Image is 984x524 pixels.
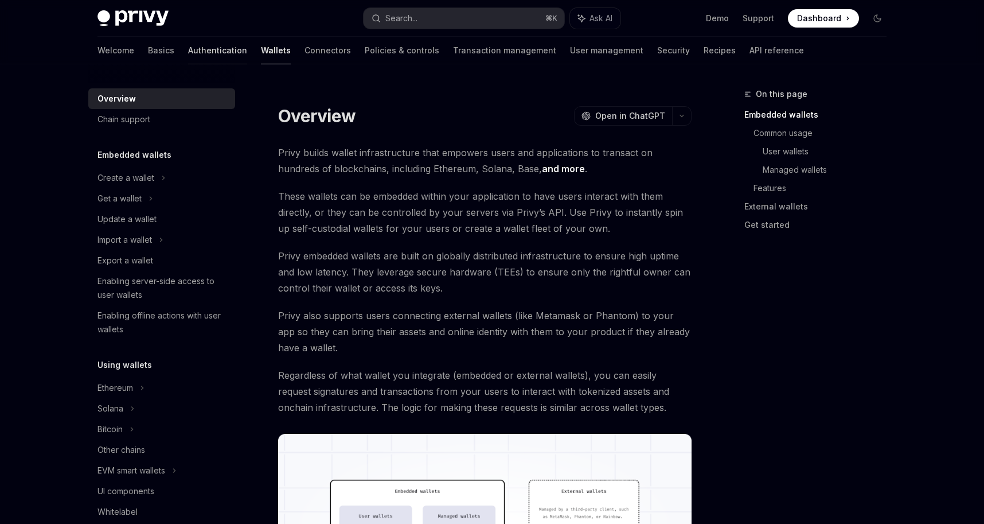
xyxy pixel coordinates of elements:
a: Common usage [753,124,896,142]
a: External wallets [744,197,896,216]
div: Whitelabel [97,505,138,519]
a: Enabling server-side access to user wallets [88,271,235,305]
div: Solana [97,402,123,416]
img: dark logo [97,10,169,26]
h5: Using wallets [97,358,152,372]
a: Dashboard [788,9,859,28]
button: Search...⌘K [364,8,564,29]
div: Search... [385,11,417,25]
a: User management [570,37,643,64]
span: Dashboard [797,13,841,24]
div: Ethereum [97,381,133,395]
div: Enabling offline actions with user wallets [97,309,228,336]
a: Managed wallets [763,161,896,179]
a: Overview [88,88,235,109]
a: Whitelabel [88,502,235,522]
a: Security [657,37,690,64]
a: Support [743,13,774,24]
div: EVM smart wallets [97,464,165,478]
a: Authentication [188,37,247,64]
a: Recipes [704,37,736,64]
a: UI components [88,481,235,502]
button: Toggle dark mode [868,9,887,28]
span: Privy embedded wallets are built on globally distributed infrastructure to ensure high uptime and... [278,248,692,296]
div: Bitcoin [97,422,123,436]
div: Get a wallet [97,192,142,205]
div: Enabling server-side access to user wallets [97,274,228,302]
a: Demo [706,13,729,24]
div: Update a wallet [97,212,157,226]
a: Other chains [88,440,235,460]
a: Connectors [304,37,351,64]
span: On this page [756,87,807,101]
a: Features [753,179,896,197]
button: Ask AI [570,8,620,29]
a: Update a wallet [88,209,235,230]
div: Other chains [97,443,145,457]
span: Open in ChatGPT [595,110,665,122]
a: and more [542,163,585,175]
span: Privy also supports users connecting external wallets (like Metamask or Phantom) to your app so t... [278,308,692,356]
div: Import a wallet [97,233,152,247]
div: UI components [97,484,154,498]
span: Ask AI [589,13,612,24]
span: Regardless of what wallet you integrate (embedded or external wallets), you can easily request si... [278,367,692,416]
a: API reference [749,37,804,64]
span: These wallets can be embedded within your application to have users interact with them directly, ... [278,188,692,236]
h1: Overview [278,106,356,126]
a: Embedded wallets [744,106,896,124]
div: Create a wallet [97,171,154,185]
a: Transaction management [453,37,556,64]
a: Policies & controls [365,37,439,64]
a: User wallets [763,142,896,161]
a: Basics [148,37,174,64]
a: Welcome [97,37,134,64]
a: Wallets [261,37,291,64]
a: Enabling offline actions with user wallets [88,305,235,340]
h5: Embedded wallets [97,148,171,162]
a: Get started [744,216,896,234]
a: Export a wallet [88,250,235,271]
div: Export a wallet [97,254,153,267]
button: Open in ChatGPT [574,106,672,126]
div: Overview [97,92,136,106]
span: Privy builds wallet infrastructure that empowers users and applications to transact on hundreds o... [278,145,692,177]
span: ⌘ K [545,14,557,23]
a: Chain support [88,109,235,130]
div: Chain support [97,112,150,126]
